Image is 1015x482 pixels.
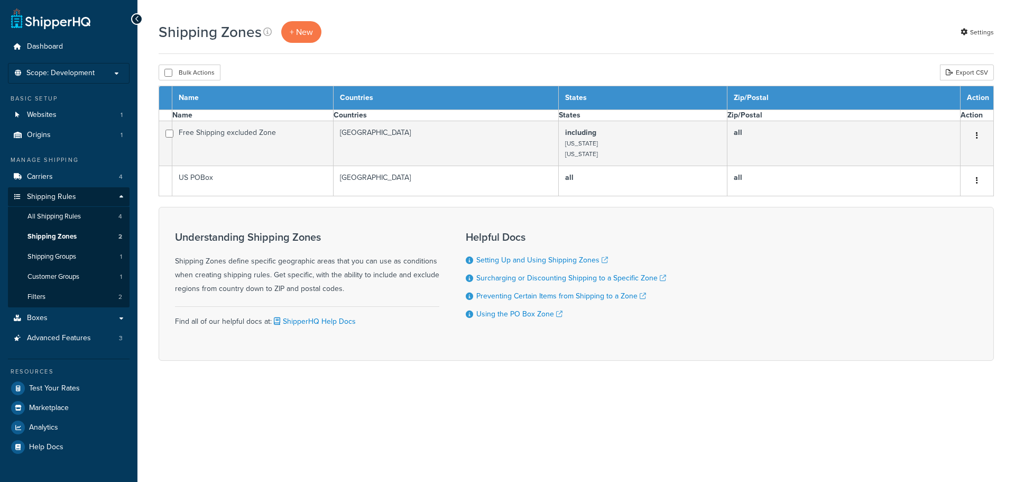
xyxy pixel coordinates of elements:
a: ShipperHQ Help Docs [272,316,356,327]
li: Customer Groups [8,267,130,287]
b: all [565,172,574,183]
span: 1 [121,131,123,140]
span: Origins [27,131,51,140]
th: Zip/Postal [727,110,961,121]
span: 3 [119,334,123,343]
b: all [734,172,742,183]
a: ShipperHQ Home [11,8,90,29]
span: All Shipping Rules [27,212,81,221]
span: Boxes [27,314,48,323]
a: Setting Up and Using Shipping Zones [476,254,608,266]
span: Shipping Rules [27,193,76,202]
b: including [565,127,596,138]
th: Zip/Postal [727,86,961,110]
td: Free Shipping excluded Zone [172,121,334,166]
span: Shipping Groups [27,252,76,261]
span: Test Your Rates [29,384,80,393]
span: 4 [118,212,122,221]
a: Surcharging or Discounting Shipping to a Specific Zone [476,272,666,284]
span: Analytics [29,423,58,432]
span: Marketplace [29,404,69,413]
small: [US_STATE] [565,139,598,148]
td: [GEOGRAPHIC_DATA] [333,121,558,166]
button: Bulk Actions [159,65,220,80]
li: Origins [8,125,130,145]
a: Dashboard [8,37,130,57]
a: Shipping Rules [8,187,130,207]
span: Carriers [27,172,53,181]
a: Origins 1 [8,125,130,145]
a: Filters 2 [8,287,130,307]
th: Name [172,110,334,121]
span: + New [290,26,313,38]
a: Help Docs [8,438,130,457]
th: Countries [333,86,558,110]
a: + New [281,21,321,43]
h1: Shipping Zones [159,22,262,42]
th: States [558,86,727,110]
a: Shipping Zones 2 [8,227,130,247]
h3: Understanding Shipping Zones [175,231,439,243]
a: All Shipping Rules 4 [8,207,130,226]
span: 1 [121,111,123,120]
span: Filters [27,293,45,302]
li: Advanced Features [8,329,130,348]
a: Marketplace [8,398,130,417]
th: Action [961,110,994,121]
a: Carriers 4 [8,167,130,187]
th: Name [172,86,334,110]
a: Settings [961,25,994,40]
a: Test Your Rates [8,379,130,398]
span: Shipping Zones [27,232,77,241]
a: Customer Groups 1 [8,267,130,287]
a: Shipping Groups 1 [8,247,130,267]
span: Websites [27,111,57,120]
b: all [734,127,742,138]
li: Shipping Rules [8,187,130,308]
td: US POBox [172,166,334,196]
li: Websites [8,105,130,125]
li: Shipping Zones [8,227,130,247]
span: Customer Groups [27,272,79,281]
span: Advanced Features [27,334,91,343]
th: Countries [333,110,558,121]
a: Boxes [8,308,130,328]
li: Shipping Groups [8,247,130,267]
span: Dashboard [27,42,63,51]
a: Preventing Certain Items from Shipping to a Zone [476,290,646,302]
li: Carriers [8,167,130,187]
div: Manage Shipping [8,156,130,165]
small: [US_STATE] [565,149,598,159]
span: Help Docs [29,443,63,452]
span: 2 [118,293,122,302]
th: Action [961,86,994,110]
a: Using the PO Box Zone [476,308,562,320]
td: [GEOGRAPHIC_DATA] [333,166,558,196]
div: Shipping Zones define specific geographic areas that you can use as conditions when creating ship... [175,231,439,296]
span: Scope: Development [26,69,95,78]
div: Find all of our helpful docs at: [175,306,439,329]
div: Resources [8,367,130,376]
div: Basic Setup [8,94,130,103]
th: States [558,110,727,121]
span: 1 [120,252,122,261]
li: Filters [8,287,130,307]
a: Websites 1 [8,105,130,125]
span: 2 [118,232,122,241]
a: Advanced Features 3 [8,329,130,348]
span: 1 [120,272,122,281]
span: 4 [119,172,123,181]
li: All Shipping Rules [8,207,130,226]
h3: Helpful Docs [466,231,666,243]
a: Export CSV [940,65,994,80]
a: Analytics [8,418,130,437]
